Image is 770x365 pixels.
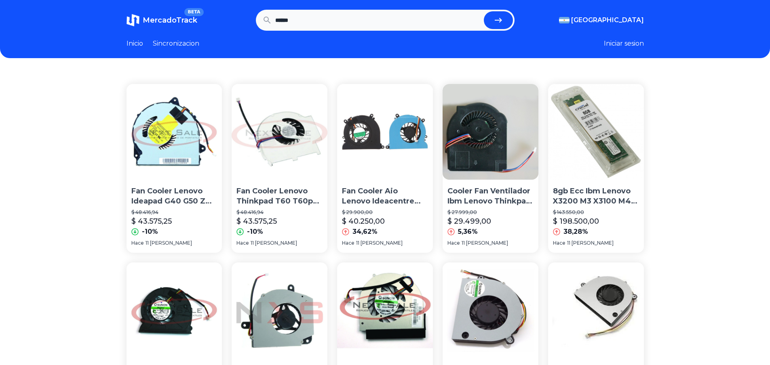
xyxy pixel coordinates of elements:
[571,15,644,25] span: [GEOGRAPHIC_DATA]
[342,209,428,216] p: $ 29.900,00
[548,84,644,253] a: 8gb Ecc Ibm Lenovo X3200 M3 X3100 M4 M5 X3250 M4 M5 40% Off8gb Ecc Ibm Lenovo X3200 M3 X3100 M4 M...
[342,186,428,206] p: Fan Cooler Aio Lenovo Ideacentre A300 A310 320
[131,240,144,246] span: Hace
[127,84,222,180] img: Fan Cooler Lenovo Ideapad G40 G50 Z40 Z50 - Zona Norte
[553,216,599,227] p: $ 198.500,00
[567,240,614,246] span: 11 [PERSON_NAME]
[356,240,403,246] span: 11 [PERSON_NAME]
[458,227,478,237] p: 5,36%
[153,39,199,48] a: Sincronizacion
[443,84,538,180] img: Cooler Fan Ventilador Ibm Lenovo Thinkpad T410 T410i
[236,209,323,216] p: $ 48.416,94
[236,216,277,227] p: $ 43.575,25
[127,14,139,27] img: MercadoTrack
[604,39,644,48] button: Iniciar sesion
[443,262,538,358] img: Fan Cooler Notebook Lenovo G450 G550 G555 Nuevos!
[447,216,491,227] p: $ 29.499,00
[553,186,639,206] p: 8gb Ecc Ibm Lenovo X3200 M3 X3100 M4 M5 X3250 M4 M5 40% Off
[146,240,192,246] span: 11 [PERSON_NAME]
[563,227,588,237] p: 38,28%
[236,240,249,246] span: Hace
[127,262,222,358] img: Fan Cooler Ventilador Ibm Lenovo Thinkpad X201t 60y5451
[143,16,197,25] span: MercadoTrack
[559,17,570,23] img: Argentina
[131,186,217,206] p: Fan Cooler Lenovo Ideapad G40 G50 Z40 Z50 - Zona Norte
[337,84,433,253] a: Fan Cooler Aio Lenovo Ideacentre A300 A310 320Fan Cooler Aio Lenovo Ideacentre A300 A310 320$ 29....
[548,84,644,180] img: 8gb Ecc Ibm Lenovo X3200 M3 X3100 M4 M5 X3250 M4 M5 40% Off
[462,240,508,246] span: 11 [PERSON_NAME]
[232,84,327,180] img: Fan Cooler Lenovo Thinkpad T60 T60p 26r9434 - Zona Norte
[559,15,644,25] button: [GEOGRAPHIC_DATA]
[337,84,433,180] img: Fan Cooler Aio Lenovo Ideacentre A300 A310 320
[447,186,534,206] p: Cooler Fan Ventilador Ibm Lenovo Thinkpad T410 T410i
[447,240,460,246] span: Hace
[342,216,385,227] p: $ 40.250,00
[443,84,538,253] a: Cooler Fan Ventilador Ibm Lenovo Thinkpad T410 T410iCooler Fan Ventilador Ibm Lenovo Thinkpad T41...
[127,14,197,27] a: MercadoTrackBETA
[553,240,565,246] span: Hace
[232,84,327,253] a: Fan Cooler Lenovo Thinkpad T60 T60p 26r9434 - Zona NorteFan Cooler Lenovo Thinkpad T60 T60p 26r94...
[142,227,158,237] p: -10%
[131,216,172,227] p: $ 43.575,25
[184,8,203,16] span: BETA
[447,209,534,216] p: $ 27.999,00
[247,227,263,237] p: -10%
[236,186,323,206] p: Fan Cooler Lenovo Thinkpad T60 T60p 26r9434 - Zona Norte
[127,84,222,253] a: Fan Cooler Lenovo Ideapad G40 G50 Z40 Z50 - Zona NorteFan Cooler Lenovo Ideapad G40 G50 Z40 Z50 -...
[342,240,354,246] span: Hace
[131,209,217,216] p: $ 48.416,94
[337,262,433,358] img: Fan Cooler Ventilador Lenovo Q100 Q110 Q120 Q150 Zona Norte
[127,39,143,48] a: Inicio
[548,262,644,358] img: Fan Cooler Ventilador Lenovo G450 G550 G555
[251,240,297,246] span: 11 [PERSON_NAME]
[232,262,327,358] img: Fan Cooler Ibm Lenovo 3000 N100 N200 C200 Y400 - Zona Norte
[352,227,378,237] p: 34,62%
[553,209,639,216] p: $ 143.550,00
